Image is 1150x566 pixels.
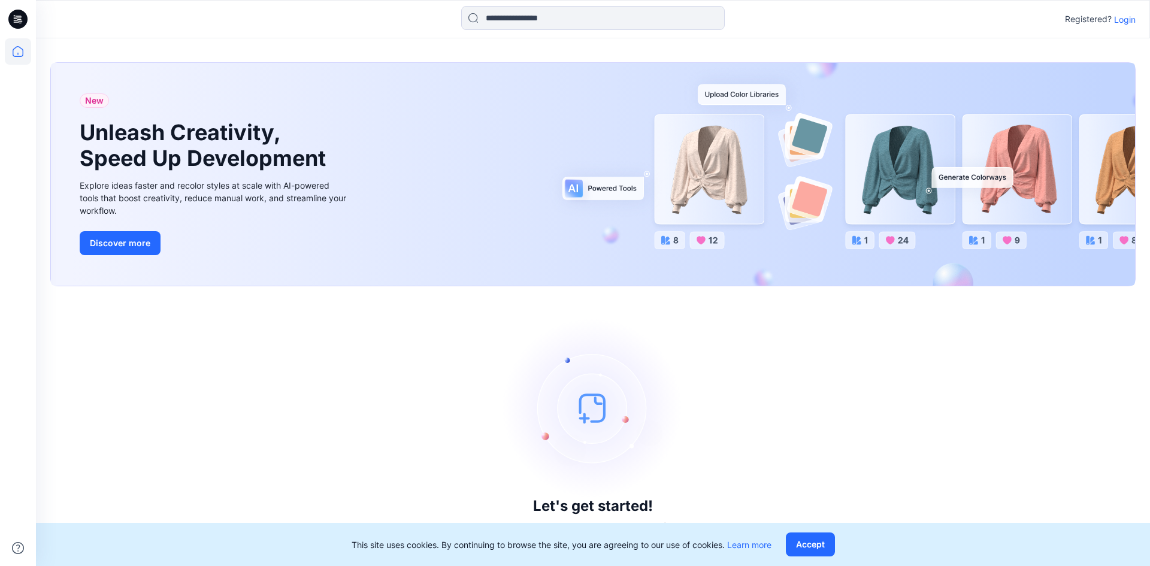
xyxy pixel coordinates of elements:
h1: Unleash Creativity, Speed Up Development [80,120,331,171]
p: This site uses cookies. By continuing to browse the site, you are agreeing to our use of cookies. [352,538,771,551]
a: Discover more [80,231,349,255]
img: empty-state-image.svg [503,318,683,498]
h3: Let's get started! [533,498,653,514]
span: New [85,93,104,108]
button: Discover more [80,231,161,255]
button: Accept [786,532,835,556]
p: Login [1114,13,1136,26]
a: Learn more [727,540,771,550]
div: Explore ideas faster and recolor styles at scale with AI-powered tools that boost creativity, red... [80,179,349,217]
p: Click New to add a style or create a folder. [495,519,691,534]
p: Registered? [1065,12,1112,26]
